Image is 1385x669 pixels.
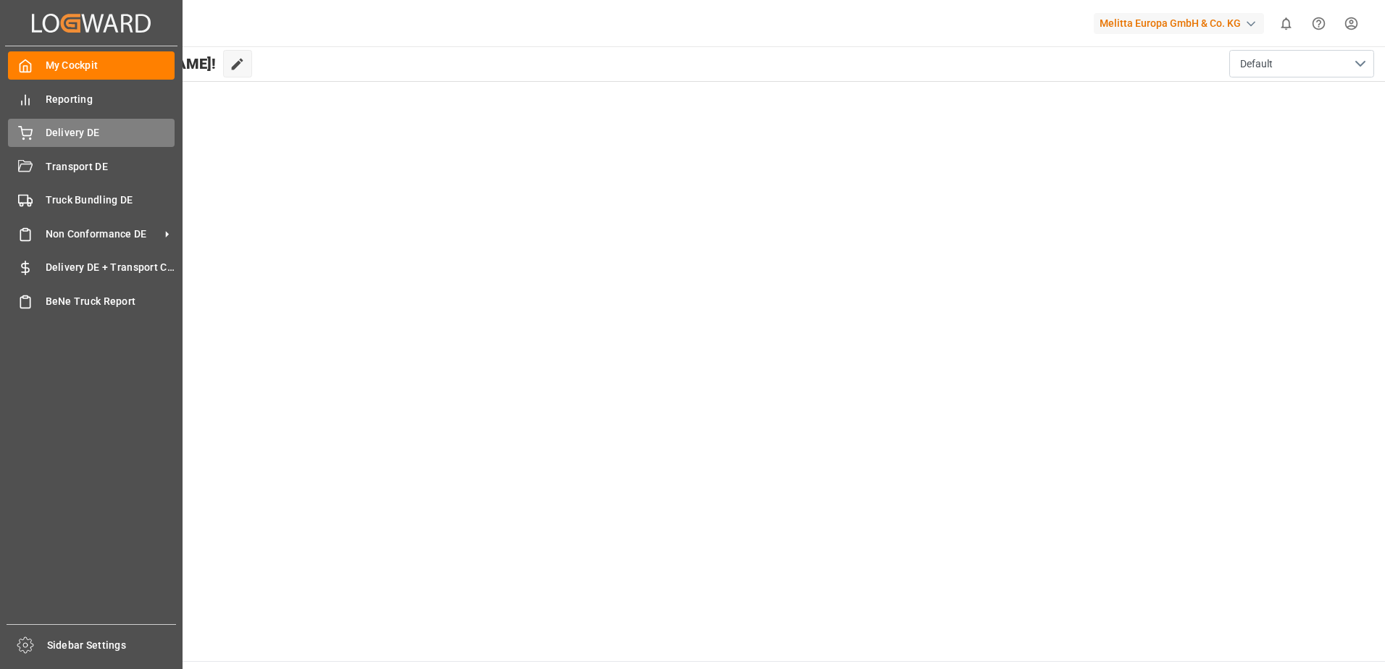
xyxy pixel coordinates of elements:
[1094,13,1264,34] div: Melitta Europa GmbH & Co. KG
[8,186,175,214] a: Truck Bundling DE
[1270,7,1302,40] button: show 0 new notifications
[46,260,175,275] span: Delivery DE + Transport Cost
[46,227,160,242] span: Non Conformance DE
[1094,9,1270,37] button: Melitta Europa GmbH & Co. KG
[8,253,175,282] a: Delivery DE + Transport Cost
[8,152,175,180] a: Transport DE
[46,193,175,208] span: Truck Bundling DE
[47,638,177,653] span: Sidebar Settings
[46,58,175,73] span: My Cockpit
[1240,56,1273,72] span: Default
[46,125,175,140] span: Delivery DE
[1229,50,1374,77] button: open menu
[60,50,216,77] span: Hello [PERSON_NAME]!
[1302,7,1335,40] button: Help Center
[8,287,175,315] a: BeNe Truck Report
[8,85,175,113] a: Reporting
[46,159,175,174] span: Transport DE
[8,51,175,80] a: My Cockpit
[8,119,175,147] a: Delivery DE
[46,92,175,107] span: Reporting
[46,294,175,309] span: BeNe Truck Report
